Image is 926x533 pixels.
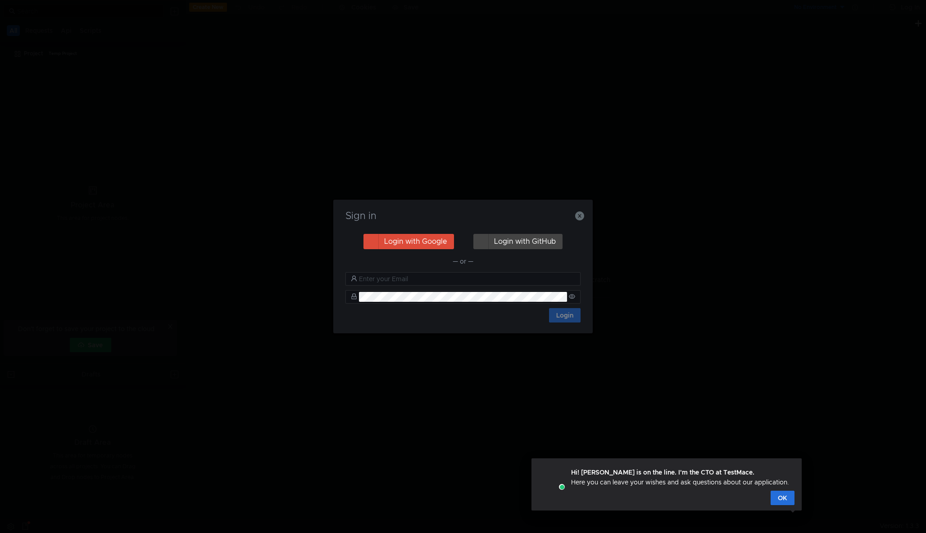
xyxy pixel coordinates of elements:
[363,234,454,249] button: Login with Google
[345,256,581,267] div: — or —
[571,468,754,476] strong: Hi! [PERSON_NAME] is on the line. I'm the CTO at TestMace.
[344,211,582,221] h3: Sign in
[771,491,794,505] button: OK
[473,234,563,249] button: Login with GitHub
[571,467,789,487] div: Here you can leave your wishes and ask questions about our application.
[359,274,575,284] input: Enter your Email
